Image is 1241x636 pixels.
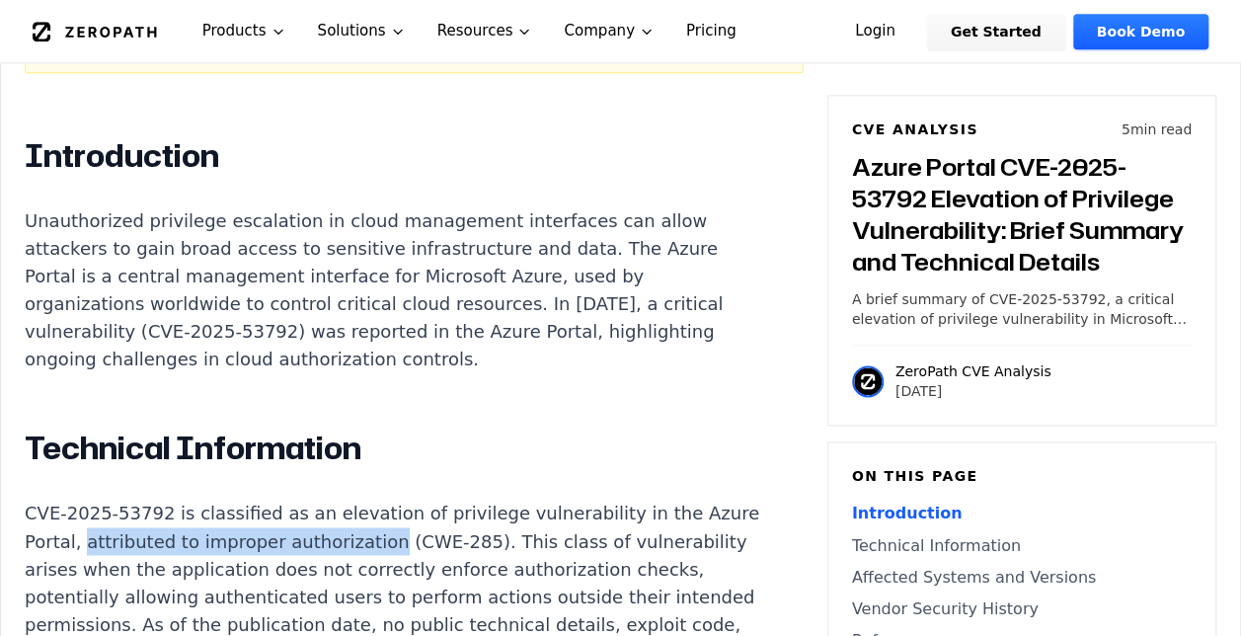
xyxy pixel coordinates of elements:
[852,466,1192,486] h6: On this page
[686,20,737,42] font: Pricing
[895,381,1051,401] p: [DATE]
[1122,121,1192,137] font: 5 min read
[852,533,1192,557] a: Technical Information
[895,361,1051,381] p: ZeroPath CVE Analysis
[852,502,1192,525] a: Introduction
[852,565,1192,589] a: Affected Systems and Versions
[202,20,267,42] font: Products
[831,14,919,49] a: Login
[852,289,1192,329] p: A brief summary of CVE-2025-53792, a critical elevation of privilege vulnerability in Microsoft A...
[437,20,513,42] font: Resources
[564,20,635,42] font: Company
[25,429,759,468] h2: Technical Information
[25,136,759,176] h2: Introduction
[25,207,759,373] p: Unauthorized privilege escalation in cloud management interfaces can allow attackers to gain broa...
[927,14,1065,49] a: Get Started
[852,119,978,139] h6: CVE Analysis
[852,151,1192,278] h3: Azure Portal CVE-2025-53792 Elevation of Privilege Vulnerability: Brief Summary and Technical Det...
[1073,14,1208,49] a: Book Demo
[852,596,1192,620] a: Vendor Security History
[318,20,386,42] font: Solutions
[852,365,884,397] img: ZeroPath CVE Analysis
